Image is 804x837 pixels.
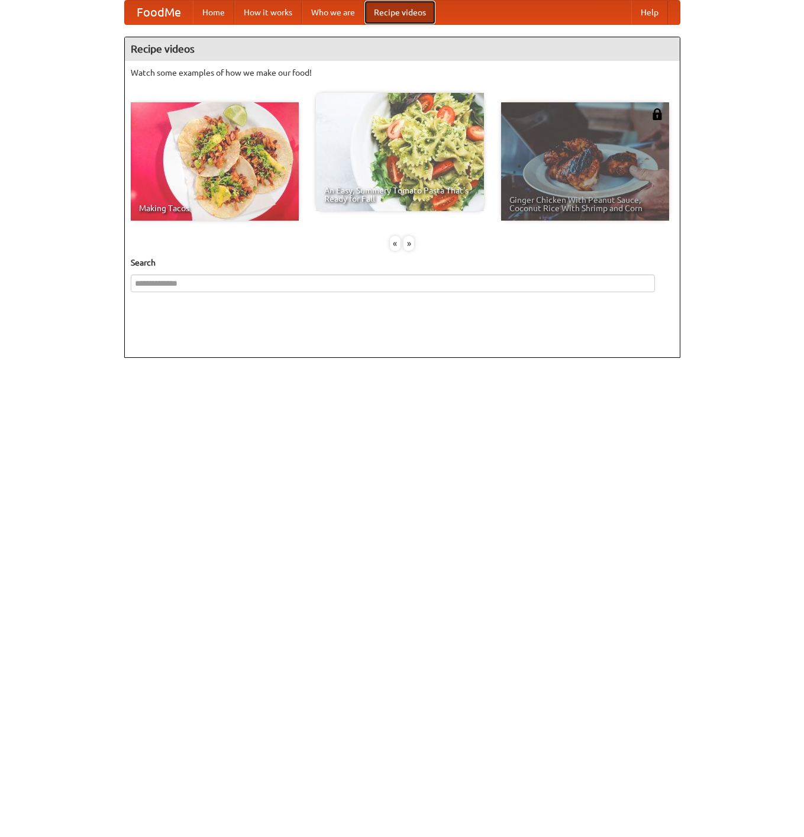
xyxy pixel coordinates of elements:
div: » [403,236,414,251]
a: How it works [234,1,302,24]
img: 483408.png [651,108,663,120]
h5: Search [131,257,674,269]
a: Recipe videos [364,1,435,24]
a: Making Tacos [131,102,299,221]
p: Watch some examples of how we make our food! [131,67,674,79]
a: Help [631,1,668,24]
a: Who we are [302,1,364,24]
span: Making Tacos [139,204,290,212]
a: Home [193,1,234,24]
a: An Easy, Summery Tomato Pasta That's Ready for Fall [316,93,484,211]
h4: Recipe videos [125,37,680,61]
div: « [390,236,401,251]
a: FoodMe [125,1,193,24]
span: An Easy, Summery Tomato Pasta That's Ready for Fall [324,186,476,203]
